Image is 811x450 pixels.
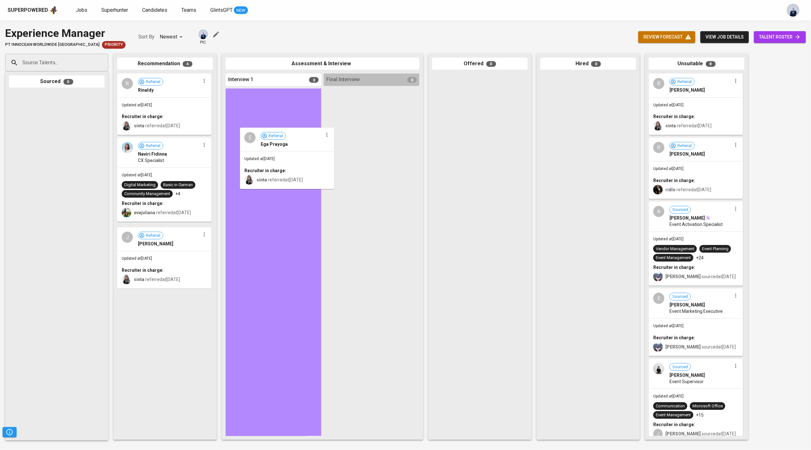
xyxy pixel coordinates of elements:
[591,61,601,67] span: 0
[183,61,192,67] span: 4
[706,33,744,41] span: view job details
[228,76,253,83] span: Interview 1
[540,58,636,70] div: Hired
[63,79,73,85] span: 0
[9,75,105,88] div: Sourced
[700,31,749,43] button: view job details
[49,5,58,15] img: app logo
[638,31,695,43] button: review forecast
[181,6,198,14] a: Teams
[102,41,126,49] div: Client Priority, Very Responsive, More Profiles Required
[160,31,185,43] div: Newest
[8,7,48,14] div: Superpowered
[309,77,319,83] span: 0
[198,29,208,39] img: annisa@glints.com
[210,7,233,13] span: GlintsGPT
[706,61,716,67] span: 8
[142,7,167,13] span: Candidates
[102,42,126,48] span: Priority
[181,7,196,13] span: Teams
[105,62,106,63] button: Open
[198,29,209,45] div: pic
[432,58,528,70] div: Offered
[5,42,99,48] span: PT Innocean Worldwide [GEOGRAPHIC_DATA]
[787,4,800,17] img: annisa@glints.com
[643,33,690,41] span: review forecast
[226,58,419,70] div: Assessment & Interview
[138,33,155,41] p: Sort By
[142,6,169,14] a: Candidates
[117,58,213,70] div: Recommendation
[5,25,126,41] div: Experience Manager
[649,58,744,70] div: Unsuitable
[759,33,801,41] span: talent roster
[234,7,248,14] span: NEW
[407,77,417,83] span: 0
[8,5,58,15] a: Superpoweredapp logo
[210,6,248,14] a: GlintsGPT NEW
[754,31,806,43] a: talent roster
[101,6,129,14] a: Superhunter
[3,427,17,437] button: Pipeline Triggers
[76,6,89,14] a: Jobs
[326,76,360,83] span: Final Interview
[486,61,496,67] span: 0
[76,7,87,13] span: Jobs
[101,7,128,13] span: Superhunter
[160,33,177,41] p: Newest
